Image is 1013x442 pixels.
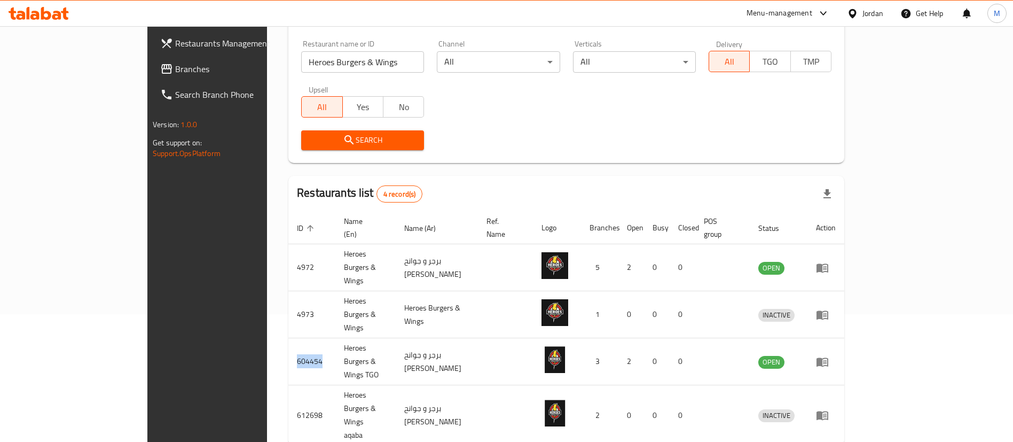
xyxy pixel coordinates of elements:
[335,291,396,338] td: Heroes Burgers & Wings
[618,291,644,338] td: 0
[758,262,784,275] div: OPEN
[758,409,795,422] span: INACTIVE
[581,291,618,338] td: 1
[335,338,396,385] td: Heroes Burgers & Wings TGO
[795,54,827,69] span: TMP
[347,99,379,115] span: Yes
[152,82,317,107] a: Search Branch Phone
[301,130,424,150] button: Search
[816,409,836,422] div: Menu
[396,244,478,291] td: برجر و جوانح [PERSON_NAME]
[581,244,618,291] td: 5
[758,409,795,422] div: INACTIVE
[335,244,396,291] td: Heroes Burgers & Wings
[342,96,383,118] button: Yes
[758,262,784,274] span: OPEN
[404,222,450,235] span: Name (Ar)
[704,215,737,241] span: POS group
[175,63,308,75] span: Branches
[670,244,695,291] td: 0
[153,146,221,160] a: Support.OpsPlatform
[541,400,568,427] img: Heroes Burgers & Wings aqaba
[816,261,836,274] div: Menu
[297,222,317,235] span: ID
[396,291,478,338] td: Heroes Burgers & Wings
[175,37,308,50] span: Restaurants Management
[306,99,338,115] span: All
[749,51,790,72] button: TGO
[713,54,745,69] span: All
[994,7,1000,19] span: M
[758,222,793,235] span: Status
[541,299,568,326] img: Heroes Burgers & Wings
[383,96,424,118] button: No
[790,51,831,72] button: TMP
[152,56,317,82] a: Branches
[388,99,420,115] span: No
[670,212,695,244] th: Closed
[618,244,644,291] td: 2
[533,212,581,244] th: Logo
[301,51,424,73] input: Search for restaurant name or ID..
[541,346,568,373] img: Heroes Burgers & Wings TGO
[618,338,644,385] td: 2
[297,185,422,203] h2: Restaurants list
[618,212,644,244] th: Open
[153,136,202,150] span: Get support on:
[862,7,883,19] div: Jordan
[180,118,197,131] span: 1.0.0
[541,252,568,279] img: Heroes Burgers & Wings
[716,40,743,48] label: Delivery
[396,338,478,385] td: برجر و جوانح [PERSON_NAME]
[814,181,840,207] div: Export file
[670,291,695,338] td: 0
[758,309,795,321] span: INACTIVE
[573,51,696,73] div: All
[376,185,423,203] div: Total records count
[377,189,422,199] span: 4 record(s)
[152,30,317,56] a: Restaurants Management
[310,134,415,147] span: Search
[816,308,836,321] div: Menu
[754,54,786,69] span: TGO
[644,244,670,291] td: 0
[437,51,560,73] div: All
[581,212,618,244] th: Branches
[175,88,308,101] span: Search Branch Phone
[309,86,328,93] label: Upsell
[644,291,670,338] td: 0
[747,7,812,20] div: Menu-management
[581,338,618,385] td: 3
[644,212,670,244] th: Busy
[709,51,750,72] button: All
[301,96,342,118] button: All
[153,118,179,131] span: Version:
[486,215,520,241] span: Ref. Name
[670,338,695,385] td: 0
[816,355,836,368] div: Menu
[644,338,670,385] td: 0
[758,356,784,368] span: OPEN
[807,212,844,244] th: Action
[344,215,383,241] span: Name (En)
